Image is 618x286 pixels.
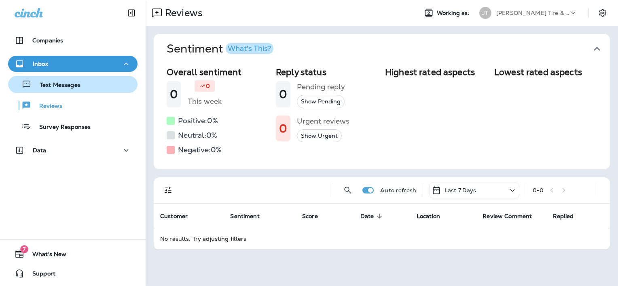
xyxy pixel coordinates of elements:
p: Auto refresh [380,187,416,193]
span: Location [417,213,440,220]
p: Last 7 Days [444,187,476,193]
p: Reviews [31,103,62,110]
p: 0 [206,82,210,90]
h2: Highest rated aspects [385,67,488,77]
span: Customer [160,212,198,220]
h5: Positive: 0 % [178,114,218,127]
div: SentimentWhat's This? [154,64,610,169]
h1: 0 [170,88,178,101]
p: Data [33,147,47,154]
span: Working as: [437,10,471,17]
span: Score [302,213,318,220]
span: Sentiment [230,213,259,220]
button: 7What's New [8,246,138,262]
button: Survey Responses [8,118,138,135]
p: Reviews [162,7,203,19]
h5: Negative: 0 % [178,143,222,156]
div: JT [479,7,491,19]
span: What's New [24,251,66,261]
span: Replied [553,212,584,220]
h1: 0 [279,122,287,135]
button: Data [8,142,138,158]
button: Collapse Sidebar [120,5,143,21]
span: Replied [553,213,574,220]
button: What's This? [226,43,273,54]
h2: Reply status [276,67,379,77]
span: Sentiment [230,212,270,220]
button: Inbox [8,56,138,72]
h1: Sentiment [167,42,273,56]
span: Support [24,270,55,280]
h5: Urgent reviews [297,115,349,128]
h5: Pending reply [297,80,345,93]
p: [PERSON_NAME] Tire & Auto [496,10,569,16]
h5: This week [188,95,222,108]
div: What's This? [228,45,271,52]
button: Support [8,265,138,282]
span: 7 [20,245,28,253]
button: Search Reviews [340,182,356,198]
td: No results. Try adjusting filters [154,228,610,249]
span: Review Comment [483,213,532,220]
p: Survey Responses [31,124,91,131]
p: Inbox [33,61,48,67]
button: Companies [8,32,138,48]
span: Date [360,212,385,220]
div: 0 - 0 [533,187,544,193]
h1: 0 [279,88,287,101]
h5: Neutral: 0 % [178,129,217,142]
button: Filters [160,182,176,198]
p: Text Messages [32,82,80,89]
h2: Lowest rated aspects [494,67,597,77]
h2: Overall sentiment [167,67,269,77]
button: Reviews [8,97,138,114]
span: Customer [160,213,188,220]
button: Show Pending [297,95,345,108]
button: Settings [595,6,610,20]
span: Score [302,212,328,220]
p: Companies [32,37,63,44]
button: Text Messages [8,76,138,93]
button: SentimentWhat's This? [160,34,616,64]
span: Location [417,212,451,220]
span: Date [360,213,374,220]
span: Review Comment [483,212,542,220]
button: Show Urgent [297,129,342,143]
